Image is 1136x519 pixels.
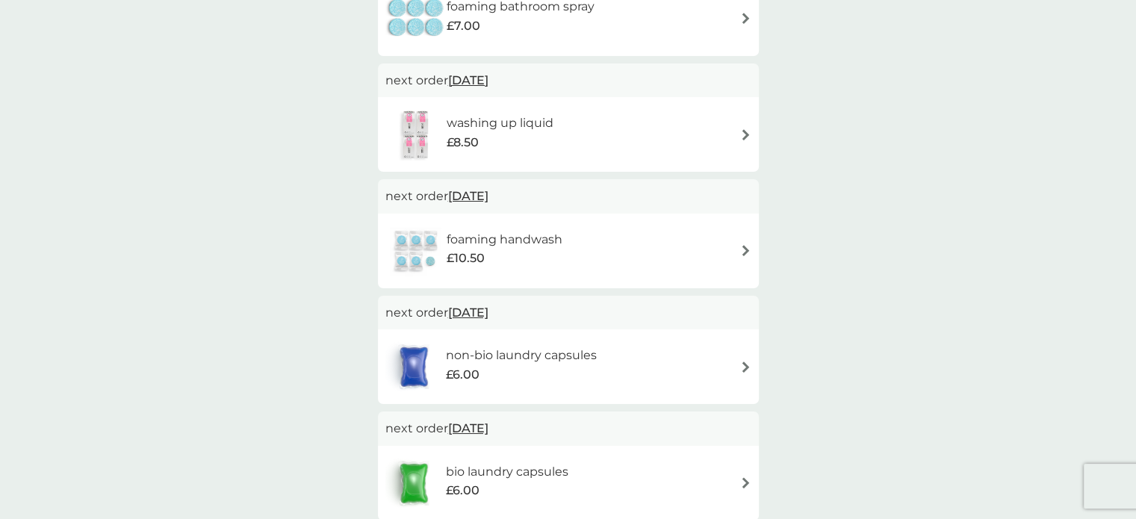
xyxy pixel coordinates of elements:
[740,477,751,488] img: arrow right
[447,249,485,268] span: £10.50
[447,114,553,133] h6: washing up liquid
[446,365,479,385] span: £6.00
[446,462,568,482] h6: bio laundry capsules
[447,16,480,36] span: £7.00
[385,71,751,90] p: next order
[385,341,442,393] img: non-bio laundry capsules
[446,481,479,500] span: £6.00
[740,13,751,24] img: arrow right
[446,346,597,365] h6: non-bio laundry capsules
[447,133,479,152] span: £8.50
[385,108,447,161] img: washing up liquid
[740,129,751,140] img: arrow right
[447,230,562,249] h6: foaming handwash
[740,361,751,373] img: arrow right
[740,245,751,256] img: arrow right
[385,303,751,323] p: next order
[385,225,447,277] img: foaming handwash
[448,298,488,327] span: [DATE]
[385,419,751,438] p: next order
[385,457,442,509] img: bio laundry capsules
[448,181,488,211] span: [DATE]
[448,414,488,443] span: [DATE]
[385,187,751,206] p: next order
[448,66,488,95] span: [DATE]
